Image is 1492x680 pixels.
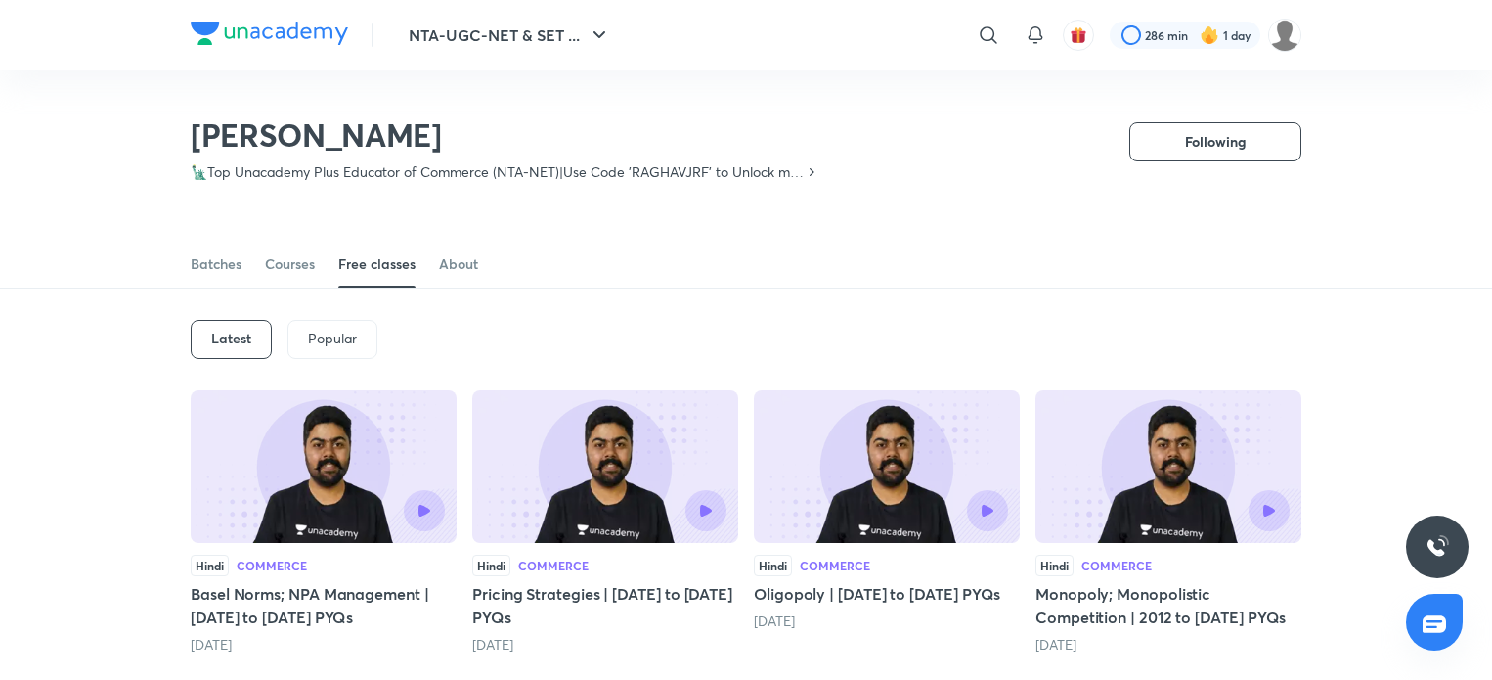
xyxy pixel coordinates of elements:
button: NTA-UGC-NET & SET ... [397,16,623,55]
div: Courses [265,254,315,274]
p: Popular [308,331,357,346]
div: Commerce [237,560,307,571]
div: 9 days ago [754,612,1020,631]
div: Pricing Strategies | June 2012 to June 2025 PYQs [472,390,738,655]
div: 10 days ago [1035,635,1301,655]
div: 3 days ago [191,635,457,655]
img: avatar [1070,26,1087,44]
img: Company Logo [191,22,348,45]
div: Hindi [754,555,792,576]
h5: Oligopoly | [DATE] to [DATE] PYQs [754,582,1020,606]
div: Free classes [338,254,416,274]
h2: [PERSON_NAME] [191,115,819,155]
div: Batches [191,254,241,274]
div: Hindi [472,555,510,576]
h5: Pricing Strategies | [DATE] to [DATE] PYQs [472,582,738,629]
img: streak [1200,25,1219,45]
h5: Monopoly; Monopolistic Competition | 2012 to [DATE] PYQs [1035,582,1301,629]
div: Basel Norms; NPA Management | June 2012 to June 2025 PYQs [191,390,457,655]
img: ttu [1426,535,1449,559]
div: Commerce [1081,560,1152,571]
img: TARUN [1268,19,1301,52]
a: Free classes [338,241,416,288]
div: Hindi [1035,555,1074,576]
p: 🗽Top Unacademy Plus Educator of Commerce (NTA-NET)|Use Code 'RAGHAVJRF' to Unlock my Free Content... [191,162,804,182]
a: Batches [191,241,241,288]
span: Following [1185,132,1246,152]
div: About [439,254,478,274]
h5: Basel Norms; NPA Management | [DATE] to [DATE] PYQs [191,582,457,629]
div: Hindi [191,555,229,576]
button: avatar [1063,20,1094,51]
h6: Latest [211,331,251,346]
div: Oligopoly | June 2012 to June 2025 PYQs [754,390,1020,655]
button: Following [1129,122,1301,161]
a: About [439,241,478,288]
a: Company Logo [191,22,348,50]
div: 4 days ago [472,635,738,655]
div: Monopoly; Monopolistic Competition | 2012 to June 2025 PYQs [1035,390,1301,655]
a: Courses [265,241,315,288]
div: Commerce [518,560,589,571]
div: Commerce [800,560,870,571]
